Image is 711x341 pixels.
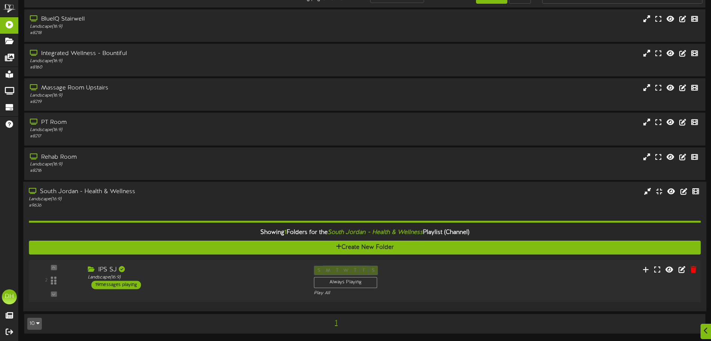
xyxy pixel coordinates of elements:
div: # 8216 [30,168,303,174]
span: 1 [284,229,287,236]
button: Create New Folder [29,241,701,255]
i: South Jordan - Health & Wellness [328,229,423,236]
div: BlueIQ Stairwell [30,15,303,24]
div: Showing Folders for the Playlist (Channel) [23,225,706,241]
div: Landscape ( 16:9 ) [88,274,303,280]
div: Landscape ( 16:9 ) [30,92,303,99]
div: Landscape ( 16:9 ) [30,161,303,168]
button: 10 [27,318,42,330]
div: Always Playing [314,277,377,288]
div: # 8217 [30,133,303,140]
div: Massage Room Upstairs [30,84,303,92]
div: Landscape ( 16:9 ) [30,127,303,133]
div: Rehab Room [30,153,303,162]
div: # 8160 [30,64,303,71]
div: Landscape ( 16:9 ) [30,24,303,30]
div: DH [2,289,17,304]
div: Integrated Wellness - Bountiful [30,49,303,58]
div: Play All [314,290,472,296]
span: 1 [333,319,339,327]
div: Landscape ( 16:9 ) [30,58,303,64]
div: # 8219 [30,99,303,105]
div: South Jordan - Health & Wellness [29,187,302,196]
div: # 9636 [29,202,302,208]
div: # 8218 [30,30,303,36]
div: Landscape ( 16:9 ) [29,196,302,202]
div: IPS SJ [88,265,303,274]
div: 19 messages playing [92,281,141,289]
div: PT Room [30,118,303,127]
